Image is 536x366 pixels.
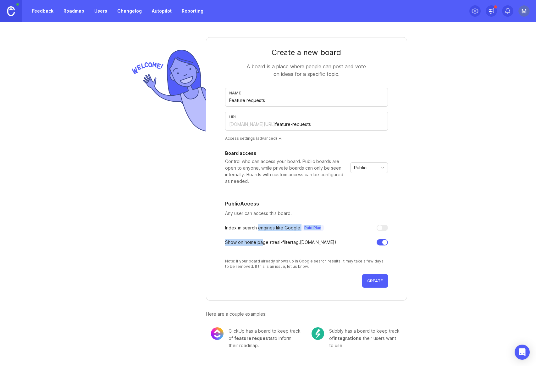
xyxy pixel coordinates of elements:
div: Name [229,91,384,95]
a: Changelog [113,5,146,17]
div: Access settings (advanced) [225,136,388,141]
button: Create [362,274,388,288]
div: Create a new board [225,48,388,58]
div: toggle menu [350,162,388,173]
div: Control who can access your board. Public boards are open to anyone, while private boards can onl... [225,158,348,184]
a: Autopilot [148,5,175,17]
div: Board access [225,151,348,155]
a: Reporting [178,5,207,17]
span: Public [354,164,367,171]
p: Paid Plan [304,225,321,230]
img: Canny Home [7,6,15,16]
img: 8cacae02fdad0b0645cb845173069bf5.png [211,327,224,340]
div: ClickUp has a board to keep track of to inform their roadmap. [229,327,301,349]
span: Create [367,279,383,283]
img: Morris Wang [518,5,530,17]
div: Show on home page ( tresl-filtertag .[DOMAIN_NAME]) [225,239,336,246]
a: Paid Plan [300,225,324,231]
div: Note: If your board already shows up in Google search results, it may take a few days to be remov... [225,258,388,269]
a: Roadmap [60,5,88,17]
div: Open Intercom Messenger [515,345,530,360]
div: url [229,115,384,119]
svg: toggle icon [378,165,388,170]
h5: Public Access [225,200,259,207]
span: feature requests [234,335,273,341]
input: Feature Requests [229,97,384,104]
p: Any user can access this board. [225,210,388,217]
span: integrations [334,335,362,341]
div: Here are a couple examples: [206,311,407,318]
a: Feedback [28,5,57,17]
a: Users [91,5,111,17]
div: A board is a place where people can post and vote on ideas for a specific topic. [244,63,369,78]
div: Subbly has a board to keep track of their users want to use. [329,327,402,349]
img: c104e91677ce72f6b937eb7b5afb1e94.png [312,327,324,340]
div: [DOMAIN_NAME][URL] [229,121,275,127]
input: feature-requests [275,121,384,128]
div: Index in search engines like Google [225,224,324,231]
img: welcome-img-178bf9fb836d0a1529256ffe415d7085.png [129,47,206,134]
